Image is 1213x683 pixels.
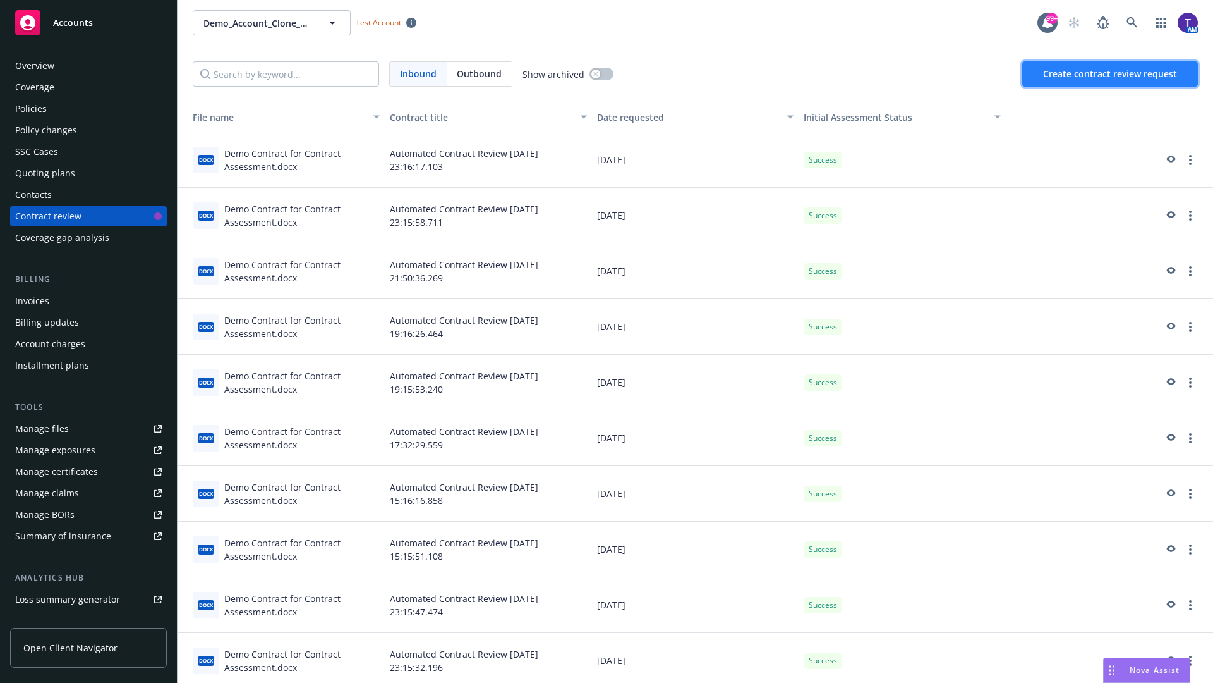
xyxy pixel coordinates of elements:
[400,67,437,80] span: Inbound
[10,291,167,311] a: Invoices
[10,526,167,546] a: Summary of insurance
[15,462,98,482] div: Manage certificates
[10,163,167,183] a: Quoting plans
[193,61,379,87] input: Search by keyword...
[15,419,69,439] div: Manage files
[224,147,380,173] div: Demo Contract for Contract Assessment.docx
[1162,431,1178,446] a: preview
[15,56,54,76] div: Overview
[385,577,592,633] div: Automated Contract Review [DATE] 23:15:47.474
[10,5,167,40] a: Accounts
[390,62,447,86] span: Inbound
[224,202,380,229] div: Demo Contract for Contract Assessment.docx
[10,589,167,610] a: Loss summary generator
[1183,319,1198,335] a: more
[15,99,47,119] div: Policies
[224,258,380,285] div: Demo Contract for Contract Assessment.docx
[1162,375,1178,390] a: preview
[597,111,780,124] div: Date requested
[198,378,214,387] span: docx
[385,299,592,355] div: Automated Contract Review [DATE] 19:16:26.464
[1162,152,1178,168] a: preview
[15,505,75,525] div: Manage BORs
[10,77,167,97] a: Coverage
[385,355,592,410] div: Automated Contract Review [DATE] 19:15:53.240
[1162,542,1178,557] a: preview
[10,312,167,333] a: Billing updates
[15,163,75,183] div: Quoting plans
[457,67,502,80] span: Outbound
[1046,13,1058,24] div: 99+
[1183,486,1198,501] a: more
[224,648,380,674] div: Demo Contract for Contract Assessment.docx
[15,526,111,546] div: Summary of insurance
[447,62,512,86] span: Outbound
[10,56,167,76] a: Overview
[1103,658,1190,683] button: Nova Assist
[1162,653,1178,668] a: preview
[15,589,120,610] div: Loss summary generator
[15,142,58,162] div: SSC Cases
[198,211,214,220] span: docx
[1183,598,1198,613] a: more
[10,483,167,503] a: Manage claims
[1162,598,1178,613] a: preview
[804,111,912,123] span: Initial Assessment Status
[809,600,837,611] span: Success
[1183,375,1198,390] a: more
[53,18,93,28] span: Accounts
[522,68,584,81] span: Show archived
[351,16,421,29] span: Test Account
[1183,431,1198,446] a: more
[198,600,214,610] span: docx
[224,481,380,507] div: Demo Contract for Contract Assessment.docx
[224,536,380,563] div: Demo Contract for Contract Assessment.docx
[1119,10,1145,35] a: Search
[10,401,167,414] div: Tools
[592,522,799,577] div: [DATE]
[198,489,214,498] span: docx
[390,111,573,124] div: Contract title
[592,466,799,522] div: [DATE]
[224,425,380,452] div: Demo Contract for Contract Assessment.docx
[592,243,799,299] div: [DATE]
[15,334,85,354] div: Account charges
[10,334,167,354] a: Account charges
[10,440,167,460] a: Manage exposures
[10,120,167,140] a: Policy changes
[198,545,214,554] span: docx
[198,656,214,665] span: docx
[1183,208,1198,223] a: more
[1043,68,1177,80] span: Create contract review request
[809,655,837,667] span: Success
[385,466,592,522] div: Automated Contract Review [DATE] 15:16:16.858
[592,102,799,132] button: Date requested
[10,228,167,248] a: Coverage gap analysis
[198,322,214,331] span: docx
[15,291,49,311] div: Invoices
[10,355,167,376] a: Installment plans
[10,462,167,482] a: Manage certificates
[15,440,95,460] div: Manage exposures
[385,188,592,243] div: Automated Contract Review [DATE] 23:15:58.711
[356,17,401,28] span: Test Account
[809,544,837,555] span: Success
[198,433,214,443] span: docx
[1149,10,1174,35] a: Switch app
[203,16,313,30] span: Demo_Account_Clone_QA_CR_Tests_Demo
[809,321,837,333] span: Success
[15,483,79,503] div: Manage claims
[385,410,592,466] div: Automated Contract Review [DATE] 17:32:29.559
[10,185,167,205] a: Contacts
[1178,13,1198,33] img: photo
[592,355,799,410] div: [DATE]
[15,228,109,248] div: Coverage gap analysis
[15,120,77,140] div: Policy changes
[10,142,167,162] a: SSC Cases
[224,369,380,396] div: Demo Contract for Contract Assessment.docx
[809,266,837,277] span: Success
[1061,10,1087,35] a: Start snowing
[183,111,366,124] div: File name
[10,505,167,525] a: Manage BORs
